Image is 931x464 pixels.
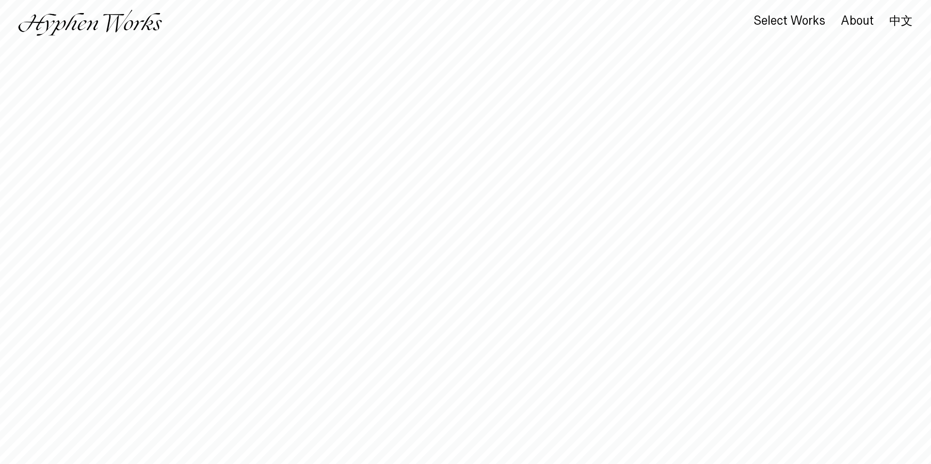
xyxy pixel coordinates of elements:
[889,15,913,26] a: 中文
[754,14,825,28] div: Select Works
[754,16,825,27] a: Select Works
[841,14,874,28] div: About
[841,16,874,27] a: About
[18,10,161,36] img: Hyphen Works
